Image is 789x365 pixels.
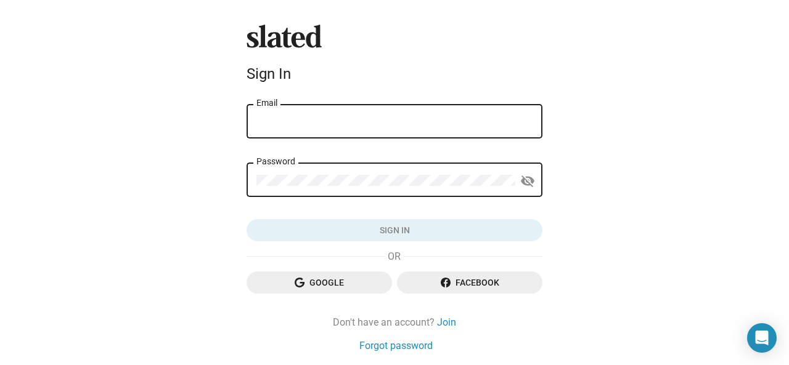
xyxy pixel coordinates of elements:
mat-icon: visibility_off [520,172,535,191]
a: Join [437,316,456,329]
span: Facebook [407,271,533,294]
a: Forgot password [359,339,433,352]
div: Open Intercom Messenger [747,323,777,353]
button: Show password [515,169,540,193]
div: Sign In [247,65,542,82]
sl-branding: Sign In [247,25,542,87]
span: Google [256,271,382,294]
button: Google [247,271,392,294]
div: Don't have an account? [247,316,542,329]
button: Facebook [397,271,542,294]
